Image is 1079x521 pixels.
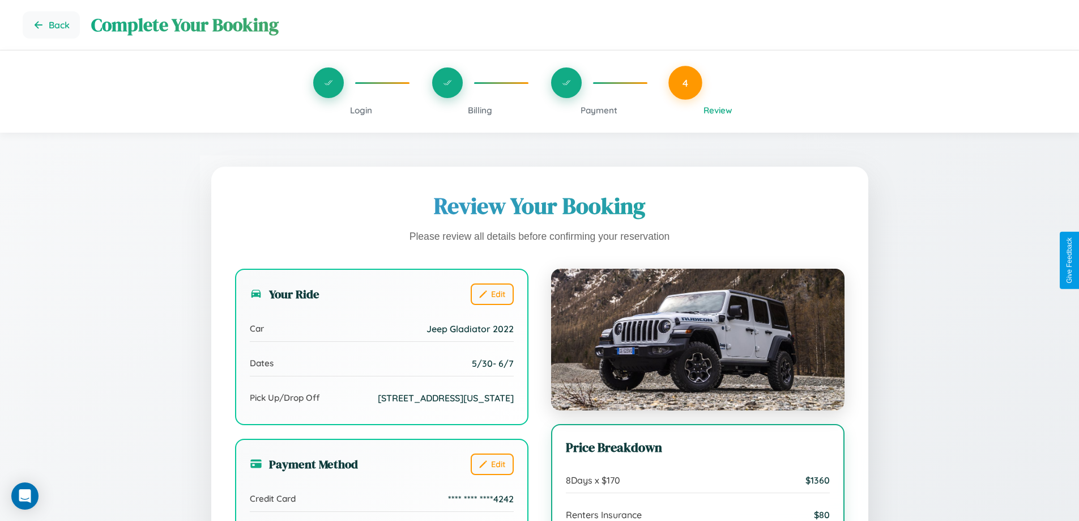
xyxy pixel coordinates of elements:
[805,475,830,486] span: $ 1360
[11,482,39,510] div: Open Intercom Messenger
[250,456,358,472] h3: Payment Method
[1065,238,1073,283] div: Give Feedback
[91,12,1056,37] h1: Complete Your Booking
[566,475,620,486] span: 8 Days x $ 170
[471,283,514,305] button: Edit
[471,454,514,475] button: Edit
[814,509,830,520] span: $ 80
[703,105,732,116] span: Review
[551,269,845,410] img: Jeep Gladiator
[427,323,514,334] span: Jeep Gladiator 2022
[472,358,514,369] span: 5 / 30 - 6 / 7
[581,105,617,116] span: Payment
[350,105,372,116] span: Login
[23,11,80,39] button: Go back
[683,77,688,89] span: 4
[250,286,319,302] h3: Your Ride
[250,358,274,368] span: Dates
[250,493,296,504] span: Credit Card
[566,509,642,520] span: Renters Insurance
[250,392,320,403] span: Pick Up/Drop Off
[250,323,264,334] span: Car
[468,105,492,116] span: Billing
[235,228,845,246] p: Please review all details before confirming your reservation
[235,190,845,221] h1: Review Your Booking
[378,392,514,404] span: [STREET_ADDRESS][US_STATE]
[566,439,830,456] h3: Price Breakdown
